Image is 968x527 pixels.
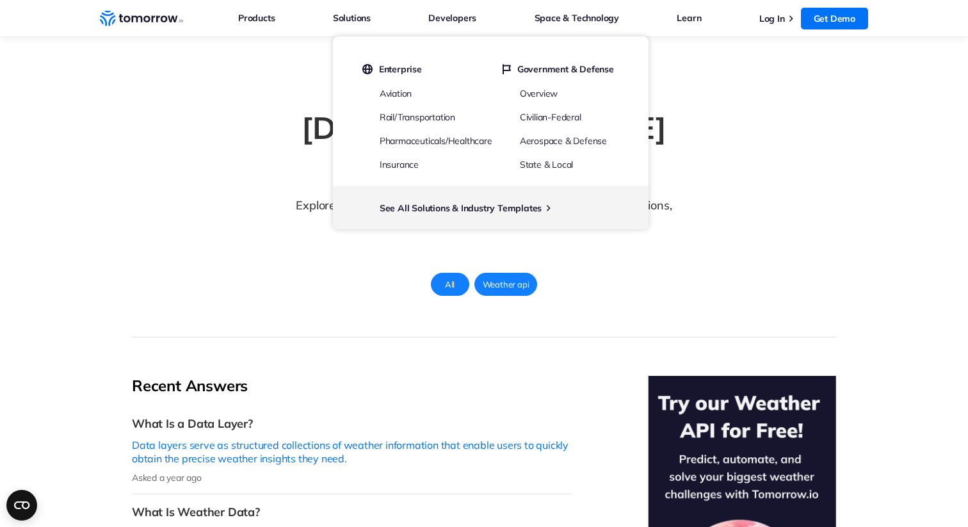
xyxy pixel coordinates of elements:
h2: Recent Answers [132,376,571,396]
a: Learn [677,10,701,26]
a: Insurance [380,159,419,170]
a: Civilian-Federal [520,111,581,123]
a: Aerospace & Defense [520,135,607,147]
a: What Is a Data Layer?Data layers serve as structured collections of weather information that enab... [132,406,571,494]
a: Solutions [333,10,371,26]
span: Enterprise [379,63,422,75]
span: All [437,276,462,293]
a: Overview [520,88,558,99]
a: Pharmaceuticals/Healthcare [380,135,492,147]
img: flag.svg [503,63,511,75]
span: Weather api [475,276,537,293]
a: Aviation [380,88,412,99]
img: globe.svg [362,63,373,75]
a: State & Local [520,159,573,170]
h1: [DATE][DOMAIN_NAME] FAQ [266,108,702,188]
h3: What Is a Data Layer? [132,416,571,431]
p: Asked a year ago [132,472,571,483]
a: Weather api [474,273,538,296]
a: Developers [428,10,476,26]
p: Explore expert answers to your weather and climate security questions, from forecasting to weathe... [291,197,678,251]
span: Government & Defense [517,63,614,75]
button: Open CMP widget [6,490,37,521]
h3: What Is Weather Data? [132,505,571,519]
a: Products [238,10,275,26]
a: Get Demo [801,8,868,29]
a: Rail/Transportation [380,111,455,123]
a: See All Solutions & Industry Templates [380,202,542,214]
a: Log In [759,13,785,24]
a: Home link [100,9,183,28]
a: Space & Technology [535,10,619,26]
p: Data layers serve as structured collections of weather information that enable users to quickly o... [132,439,571,466]
a: All [431,273,469,296]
